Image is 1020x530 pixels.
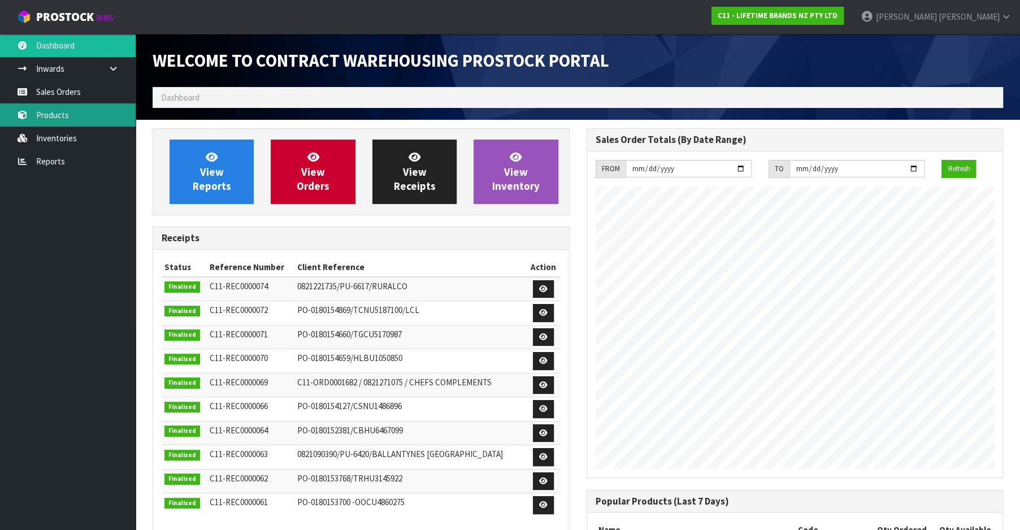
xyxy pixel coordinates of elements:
th: Reference Number [206,258,294,276]
h3: Receipts [162,233,561,244]
span: PO-0180152381/CBHU6467099 [297,425,403,436]
span: C11-REC0000071 [209,329,267,340]
small: WMS [96,12,114,23]
span: Finalised [164,377,200,389]
span: PO-0180154869/TCNU5187100/LCL [297,305,419,315]
h3: Sales Order Totals (By Date Range) [596,134,995,145]
span: C11-REC0000064 [209,425,267,436]
span: C11-REC0000066 [209,401,267,411]
span: Finalised [164,450,200,461]
span: Welcome to Contract Warehousing ProStock Portal [153,50,609,71]
span: C11-ORD0001682 / 0821271075 / CHEFS COMPLEMENTS [297,377,492,388]
button: Refresh [941,160,976,178]
a: ViewOrders [271,140,355,204]
span: C11-REC0000069 [209,377,267,388]
span: Finalised [164,473,200,485]
span: View Inventory [492,150,540,193]
span: Finalised [164,306,200,317]
span: Finalised [164,498,200,509]
span: ProStock [36,10,94,24]
span: 0821090390/PU-6420/BALLANTYNES [GEOGRAPHIC_DATA] [297,449,503,459]
th: Client Reference [294,258,526,276]
div: FROM [596,160,626,178]
span: C11-REC0000072 [209,305,267,315]
span: View Receipts [393,150,435,193]
span: PO-0180154127/CSNU1486896 [297,401,402,411]
span: C11-REC0000070 [209,353,267,363]
span: PO-0180154659/HLBU1050850 [297,353,402,363]
span: C11-REC0000063 [209,449,267,459]
span: PO-0180153700 -OOCU4860275 [297,497,405,507]
span: PO-0180153768/TRHU3145922 [297,473,402,484]
span: Finalised [164,329,200,341]
a: ViewReports [170,140,254,204]
span: Finalised [164,425,200,437]
span: [PERSON_NAME] [875,11,936,22]
span: C11-REC0000062 [209,473,267,484]
span: Finalised [164,281,200,293]
th: Status [162,258,206,276]
span: C11-REC0000074 [209,281,267,292]
span: Dashboard [161,92,199,103]
th: Action [526,258,560,276]
span: C11-REC0000061 [209,497,267,507]
span: Finalised [164,354,200,365]
a: ViewReceipts [372,140,457,204]
span: View Reports [193,150,231,193]
div: TO [769,160,789,178]
span: Finalised [164,402,200,413]
a: ViewInventory [474,140,558,204]
img: cube-alt.png [17,10,31,24]
span: 0821221735/PU-6617/RURALCO [297,281,407,292]
h3: Popular Products (Last 7 Days) [596,496,995,507]
span: PO-0180154660/TGCU5170987 [297,329,402,340]
strong: C11 - LIFETIME BRANDS NZ PTY LTD [718,11,837,20]
span: View Orders [297,150,329,193]
span: [PERSON_NAME] [938,11,999,22]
